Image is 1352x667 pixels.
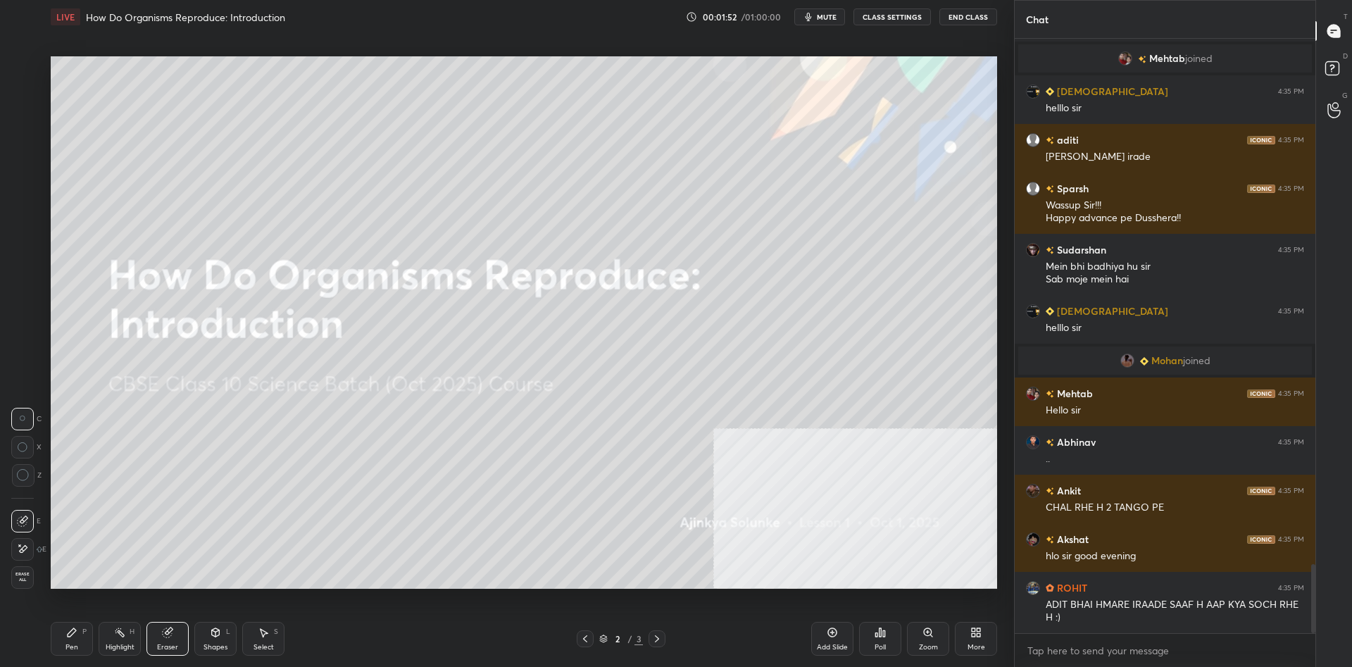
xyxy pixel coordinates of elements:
div: More [968,644,985,651]
div: Pen [65,644,78,651]
img: d852b2e9e7f14060886b20679a33e111.jpg [1026,484,1040,498]
h6: Sparsh [1054,181,1089,196]
div: Shapes [204,644,227,651]
span: Mohan [1151,355,1183,366]
img: iconic-dark.1390631f.png [1247,136,1275,144]
img: 3 [1118,51,1132,66]
div: / [627,635,632,643]
img: 6b0fccd259fa47c383fc0b844a333e12.jpg [1120,354,1134,368]
div: Wassup Sir!!! Happy advance pe Dusshera!! [1046,199,1304,225]
img: default.png [1026,182,1040,196]
div: .. [1046,452,1304,466]
img: Learner_Badge_beginner_1_8b307cf2a0.svg [1140,357,1148,366]
div: L [226,628,230,635]
img: no-rating-badge.077c3623.svg [1046,439,1054,447]
span: mute [817,12,837,22]
button: CLASS SETTINGS [853,8,931,25]
img: no-rating-badge.077c3623.svg [1046,137,1054,144]
div: Eraser [157,644,178,651]
img: bc8ac21bb5894d9a9a02fa0e8fd982d2.jpg [1026,85,1040,99]
button: mute [794,8,845,25]
img: fe596979f20e4fcab4568de4eb232bd9.jpg [1026,532,1040,547]
div: 4:35 PM [1278,246,1304,254]
div: E [11,510,41,532]
img: 6b2e68e78a5e4de6a10315578e55fd5b.jpg [1026,435,1040,449]
div: 4:35 PM [1278,307,1304,316]
img: bc8ac21bb5894d9a9a02fa0e8fd982d2.jpg [1026,304,1040,318]
div: Z [11,464,42,487]
h6: Ankit [1054,483,1081,498]
p: G [1342,90,1348,101]
img: no-rating-badge.077c3623.svg [1138,56,1146,63]
span: joined [1185,53,1213,64]
img: no-rating-badge.077c3623.svg [1046,390,1054,398]
img: iconic-dark.1390631f.png [1247,185,1275,193]
div: 4:35 PM [1278,185,1304,193]
div: 4:35 PM [1278,584,1304,592]
div: X [11,436,42,459]
img: iconic-dark.1390631f.png [1247,389,1275,398]
div: S [274,628,278,635]
div: helllo sir [1046,321,1304,335]
div: grid [1015,39,1315,633]
div: 4:35 PM [1278,438,1304,447]
div: 4:35 PM [1278,87,1304,96]
img: iconic-dark.1390631f.png [1247,535,1275,544]
div: Hello sir [1046,404,1304,418]
img: 251913013ec84717a8fc63d04be55771.jpg [1026,243,1040,257]
h6: [DEMOGRAPHIC_DATA] [1054,84,1168,99]
div: hlo sir good evening [1046,549,1304,563]
img: Learner_Badge_beginner_1_8b307cf2a0.svg [1046,307,1054,316]
img: Learner_Badge_beginner_1_8b307cf2a0.svg [1046,87,1054,96]
div: ADIT BHAI HMARE IRAADE SAAF H AAP KYA SOCH RHE H :) [1046,598,1304,625]
h6: Akshat [1054,532,1089,547]
h6: ROHIT [1054,580,1087,595]
div: 3 [634,632,643,645]
p: D [1343,51,1348,61]
div: Zoom [919,644,938,651]
img: 1ccd9a5da6854b56833a791a489a0555.jpg [1026,581,1040,595]
img: iconic-dark.1390631f.png [1247,487,1275,495]
img: Learner_Badge_hustler_a18805edde.svg [1046,584,1054,592]
img: no-rating-badge.077c3623.svg [1046,185,1054,193]
div: E [11,538,46,561]
div: 4:35 PM [1278,487,1304,495]
div: Mein bhi badhiya hu sir Sab moje mein hai [1046,260,1304,287]
div: 4:35 PM [1278,136,1304,144]
div: 4:35 PM [1278,535,1304,544]
div: CHAL RHE H 2 TANGO PE [1046,501,1304,515]
div: Poll [875,644,886,651]
div: [PERSON_NAME] irade [1046,150,1304,164]
div: P [82,628,87,635]
p: T [1344,11,1348,22]
div: C [11,408,42,430]
div: helllo sir [1046,101,1304,116]
img: no-rating-badge.077c3623.svg [1046,487,1054,495]
div: Add Slide [817,644,848,651]
div: Select [254,644,274,651]
h6: [DEMOGRAPHIC_DATA] [1054,304,1168,318]
h6: Sudarshan [1054,242,1106,257]
div: LIVE [51,8,80,25]
h4: How Do Organisms Reproduce: Introduction [86,11,285,24]
div: H [130,628,134,635]
div: 4:35 PM [1278,389,1304,398]
div: 2 [611,635,625,643]
p: Chat [1015,1,1060,38]
button: End Class [939,8,997,25]
h6: aditi [1054,132,1079,147]
div: Highlight [106,644,134,651]
img: no-rating-badge.077c3623.svg [1046,247,1054,254]
span: joined [1183,355,1210,366]
img: no-rating-badge.077c3623.svg [1046,536,1054,544]
span: Mehtab [1149,53,1185,64]
img: default.png [1026,133,1040,147]
img: 3 [1026,387,1040,401]
h6: Mehtab [1054,386,1093,401]
h6: Abhinav [1054,435,1096,449]
span: Erase all [12,572,33,582]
